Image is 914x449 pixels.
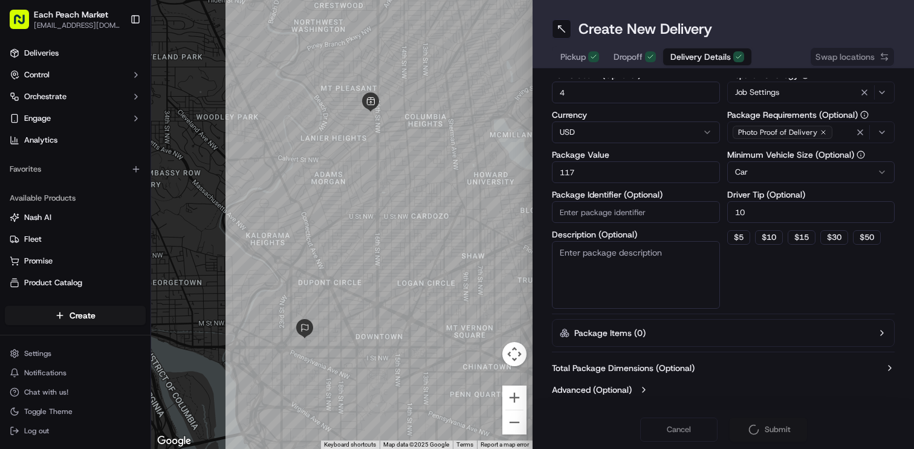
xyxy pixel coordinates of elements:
[10,234,141,245] a: Fleet
[24,426,49,436] span: Log out
[114,270,194,282] span: API Documentation
[552,150,720,159] label: Package Value
[560,51,586,63] span: Pickup
[755,230,783,245] button: $10
[324,441,376,449] button: Keyboard shortcuts
[5,131,146,150] a: Analytics
[502,410,527,434] button: Zoom out
[97,265,199,287] a: 💻API Documentation
[552,201,720,223] input: Enter package identifier
[54,115,198,128] div: Start new chat
[614,51,643,63] span: Dropoff
[12,115,34,137] img: 1736555255976-a54dd68f-1ca7-489b-9aae-adbdc363a1c4
[24,234,42,245] span: Fleet
[7,265,97,287] a: 📗Knowledge Base
[552,71,720,79] label: Items Count (Optional)
[154,433,194,449] img: Google
[481,441,529,448] a: Report a map error
[24,387,68,397] span: Chat with us!
[34,21,120,30] button: [EMAIL_ADDRESS][DOMAIN_NAME]
[857,150,865,159] button: Minimum Vehicle Size (Optional)
[552,362,695,374] label: Total Package Dimensions (Optional)
[727,150,895,159] label: Minimum Vehicle Size (Optional)
[31,78,218,91] input: Got a question? Start typing here...
[54,128,166,137] div: We're available if you need us!
[10,277,141,288] a: Product Catalog
[12,271,22,281] div: 📗
[34,8,108,21] button: Each Peach Market
[552,384,895,396] button: Advanced (Optional)
[12,12,36,36] img: Nash
[24,91,66,102] span: Orchestrate
[502,342,527,366] button: Map camera controls
[383,441,449,448] span: Map data ©2025 Google
[24,349,51,358] span: Settings
[552,190,720,199] label: Package Identifier (Optional)
[5,87,146,106] button: Orchestrate
[5,364,146,381] button: Notifications
[552,362,895,374] button: Total Package Dimensions (Optional)
[24,69,50,80] span: Control
[24,48,59,59] span: Deliveries
[727,71,895,79] label: Dispatch Strategy
[10,256,141,266] a: Promise
[187,155,220,169] button: See all
[10,212,141,223] a: Nash AI
[24,135,57,146] span: Analytics
[70,309,96,321] span: Create
[552,230,720,239] label: Description (Optional)
[24,407,73,416] span: Toggle Theme
[91,220,95,230] span: •
[206,119,220,134] button: Start new chat
[24,270,92,282] span: Knowledge Base
[5,5,125,34] button: Each Peach Market[EMAIL_ADDRESS][DOMAIN_NAME]
[5,109,146,128] button: Engage
[24,368,66,378] span: Notifications
[552,82,720,103] input: Enter number of items
[670,51,731,63] span: Delivery Details
[727,201,895,223] input: Enter driver tip amount
[5,345,146,362] button: Settings
[5,384,146,401] button: Chat with us!
[5,208,146,227] button: Nash AI
[85,299,146,309] a: Powered byPylon
[24,212,51,223] span: Nash AI
[735,87,779,98] span: Job Settings
[12,157,81,167] div: Past conversations
[12,48,220,68] p: Welcome 👋
[502,386,527,410] button: Zoom in
[579,19,712,39] h1: Create New Delivery
[820,230,848,245] button: $30
[12,208,31,228] img: Regen Pajulas
[738,128,817,137] span: Photo Proof of Delivery
[727,190,895,199] label: Driver Tip (Optional)
[727,111,895,119] label: Package Requirements (Optional)
[853,230,881,245] button: $50
[12,176,31,195] img: Liam S.
[24,256,53,266] span: Promise
[574,327,646,339] label: Package Items ( 0 )
[5,44,146,63] a: Deliveries
[5,306,146,325] button: Create
[456,441,473,448] a: Terms (opens in new tab)
[5,273,146,292] button: Product Catalog
[5,230,146,249] button: Fleet
[100,187,105,197] span: •
[24,113,51,124] span: Engage
[24,277,82,288] span: Product Catalog
[102,271,112,281] div: 💻
[5,189,146,208] div: Available Products
[24,188,34,198] img: 1736555255976-a54dd68f-1ca7-489b-9aae-adbdc363a1c4
[5,65,146,85] button: Control
[552,319,895,347] button: Package Items (0)
[727,82,895,103] button: Job Settings
[37,220,88,230] span: Regen Pajulas
[552,161,720,183] input: Enter package value
[97,220,122,230] span: [DATE]
[154,433,194,449] a: Open this area in Google Maps (opens a new window)
[24,221,34,230] img: 1736555255976-a54dd68f-1ca7-489b-9aae-adbdc363a1c4
[25,115,47,137] img: 1755196953914-cd9d9cba-b7f7-46ee-b6f5-75ff69acacf5
[552,384,632,396] label: Advanced (Optional)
